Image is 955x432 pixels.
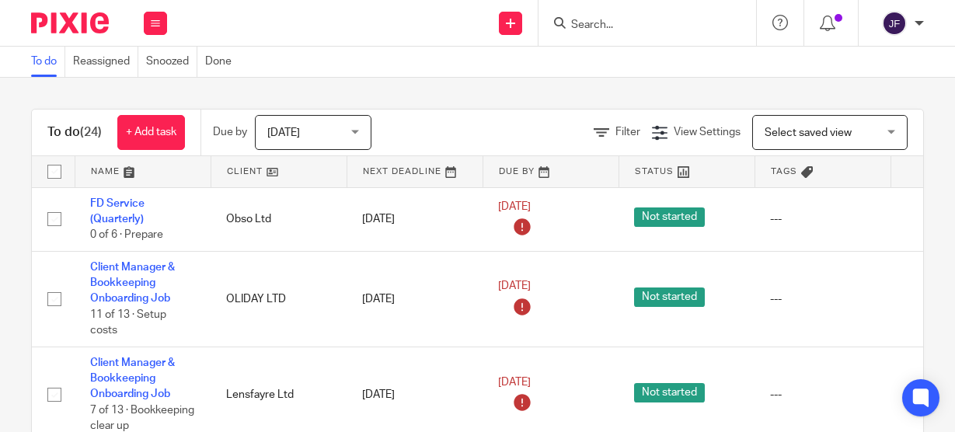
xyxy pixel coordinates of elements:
input: Search [570,19,709,33]
span: Not started [634,287,705,307]
a: Reassigned [73,47,138,77]
a: To do [31,47,65,77]
a: + Add task [117,115,185,150]
td: [DATE] [347,251,483,347]
span: Not started [634,383,705,402]
div: --- [770,387,875,402]
a: FD Service (Quarterly) [90,198,145,225]
div: --- [770,211,875,227]
span: Not started [634,207,705,227]
span: 11 of 13 · Setup costs [90,309,166,336]
span: [DATE] [498,377,531,388]
a: Client Manager & Bookkeeping Onboarding Job [90,357,175,400]
span: Filter [615,127,640,138]
span: 7 of 13 · Bookkeeping clear up [90,405,194,432]
h1: To do [47,124,102,141]
td: OLIDAY LTD [211,251,347,347]
a: Done [205,47,239,77]
span: Tags [771,167,797,176]
div: --- [770,291,875,307]
span: View Settings [674,127,741,138]
td: Obso Ltd [211,187,347,251]
img: svg%3E [882,11,907,36]
span: (24) [80,126,102,138]
td: [DATE] [347,187,483,251]
span: [DATE] [498,281,531,292]
span: Select saved view [765,127,852,138]
p: Due by [213,124,247,140]
a: Snoozed [146,47,197,77]
span: [DATE] [498,201,531,212]
span: 0 of 6 · Prepare [90,229,163,240]
a: Client Manager & Bookkeeping Onboarding Job [90,262,175,305]
span: [DATE] [267,127,300,138]
img: Pixie [31,12,109,33]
